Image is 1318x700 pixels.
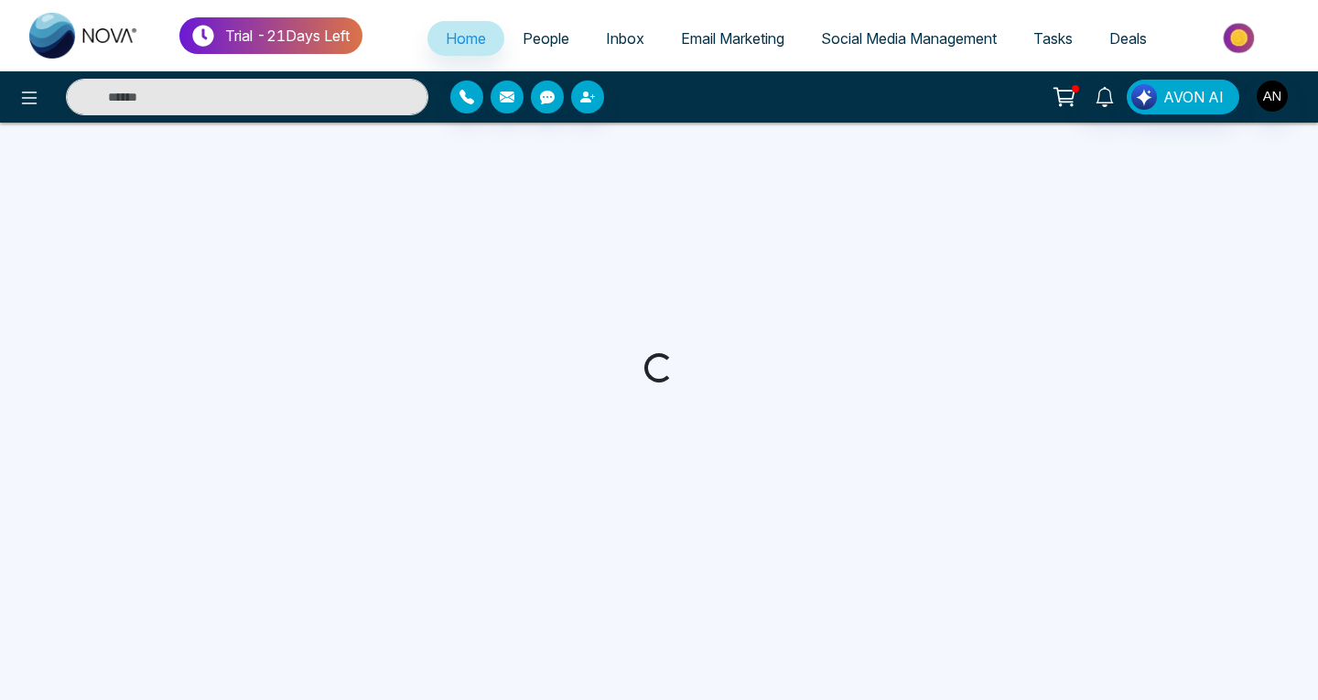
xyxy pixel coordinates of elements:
img: Nova CRM Logo [29,13,139,59]
span: Home [446,29,486,48]
p: Trial - 21 Days Left [225,25,350,47]
a: People [504,21,588,56]
span: Inbox [606,29,644,48]
a: Social Media Management [803,21,1015,56]
span: Tasks [1033,29,1073,48]
a: Home [427,21,504,56]
img: Lead Flow [1131,84,1157,110]
img: User Avatar [1257,81,1288,112]
span: People [523,29,569,48]
a: Email Marketing [663,21,803,56]
span: AVON AI [1163,86,1224,108]
span: Deals [1109,29,1147,48]
a: Tasks [1015,21,1091,56]
span: Social Media Management [821,29,997,48]
span: Email Marketing [681,29,784,48]
button: AVON AI [1127,80,1239,114]
a: Deals [1091,21,1165,56]
a: Inbox [588,21,663,56]
img: Market-place.gif [1174,17,1307,59]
